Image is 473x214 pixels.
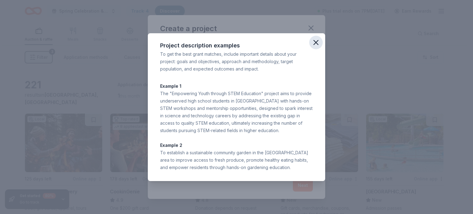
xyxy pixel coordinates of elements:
[160,90,313,134] div: The "Empowering Youth through STEM Education" project aims to provide underserved high school stu...
[160,50,313,73] div: To get the best grant matches, include important details about your project: goals and objectives...
[160,41,313,50] div: Project description examples
[160,149,313,171] div: To establish a sustainable community garden in the [GEOGRAPHIC_DATA] area to improve access to fr...
[160,83,313,90] p: Example 1
[160,142,313,149] p: Example 2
